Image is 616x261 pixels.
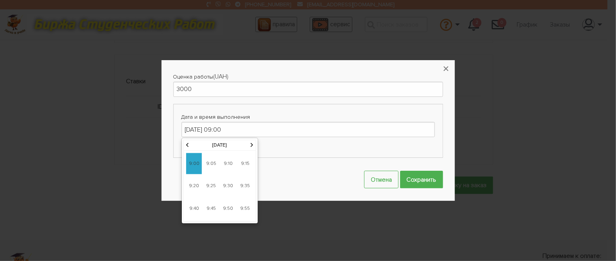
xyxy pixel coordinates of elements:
[203,175,219,197] span: 9:25
[220,153,236,174] span: 9:10
[181,112,435,122] label: Дата и время выполнения
[191,140,248,151] th: [DATE]
[203,198,219,219] span: 9:45
[237,175,253,197] span: 9:35
[186,198,202,219] span: 9:40
[214,73,229,80] span: (UAH)
[186,175,202,197] span: 9:20
[364,171,399,188] button: Отмена
[237,153,253,174] span: 9:15
[203,153,219,174] span: 9:05
[400,171,443,188] input: Сохранить
[220,198,236,219] span: 9:50
[237,198,253,219] span: 9:55
[186,153,202,174] span: 9:00
[438,60,455,77] button: ×
[173,72,214,82] label: Оценка работы
[220,175,236,197] span: 9:30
